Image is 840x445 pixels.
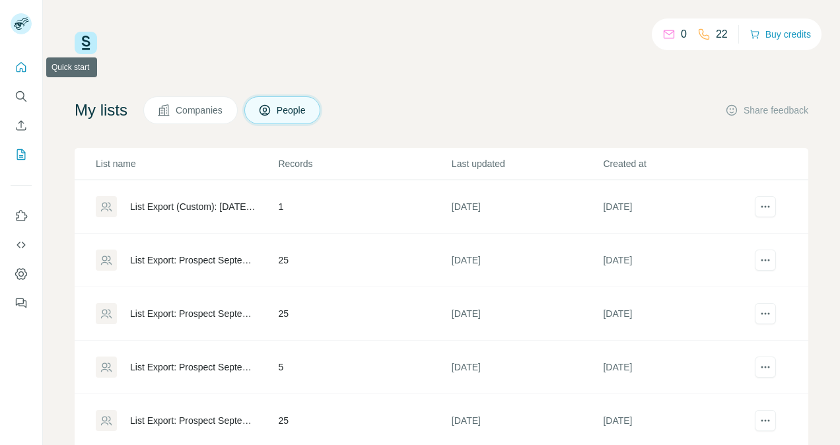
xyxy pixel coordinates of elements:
div: List Export: Prospect Septembre 3 - [DATE] 08:45 [130,307,256,320]
p: 0 [681,26,687,42]
td: [DATE] [451,341,603,394]
td: [DATE] [602,341,754,394]
p: Last updated [452,157,602,170]
div: List Export: Prospect Septembre 2 - [DATE] 07:57 [130,414,256,427]
p: 22 [716,26,728,42]
td: 25 [277,234,450,287]
td: [DATE] [451,234,603,287]
p: Created at [603,157,753,170]
img: Surfe Logo [75,32,97,54]
td: [DATE] [602,180,754,234]
div: List Export: Prospect Septembre 3 - [DATE] 08:48 [130,254,256,267]
button: Search [11,85,32,108]
td: [DATE] [451,287,603,341]
td: [DATE] [602,287,754,341]
td: 5 [277,341,450,394]
td: 25 [277,287,450,341]
span: Companies [176,104,224,117]
button: Quick start [11,55,32,79]
p: Records [278,157,450,170]
div: List Export: Prospect Septembre 2 - [DATE] 07:58 [130,360,256,374]
p: List name [96,157,277,170]
button: Enrich CSV [11,114,32,137]
h4: My lists [75,100,127,121]
span: People [277,104,307,117]
button: actions [755,410,776,431]
button: Buy credits [750,25,811,44]
button: Use Surfe on LinkedIn [11,204,32,228]
button: actions [755,303,776,324]
div: List Export (Custom): [DATE] 13:55 [130,200,256,213]
button: Use Surfe API [11,233,32,257]
button: My lists [11,143,32,166]
td: [DATE] [451,180,603,234]
td: 1 [277,180,450,234]
td: [DATE] [602,234,754,287]
button: actions [755,357,776,378]
button: Dashboard [11,262,32,286]
button: actions [755,250,776,271]
button: Feedback [11,291,32,315]
button: actions [755,196,776,217]
button: Share feedback [725,104,808,117]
